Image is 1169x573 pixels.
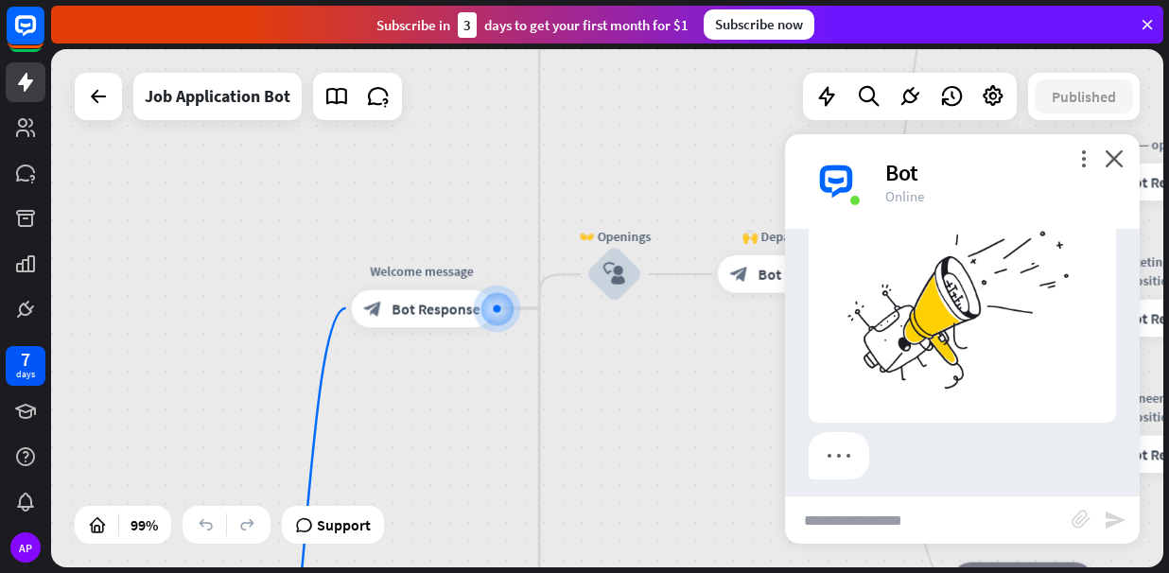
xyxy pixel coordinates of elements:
div: 7 [21,351,30,368]
i: more_vert [1074,149,1092,167]
i: block_bot_response [363,299,382,318]
span: Bot Response [392,299,480,318]
i: send [1104,509,1126,531]
i: block_bot_response [730,265,749,284]
div: AP [10,532,41,563]
div: Welcome message [338,261,507,280]
div: Bot [885,158,1117,187]
div: 👐 Openings [558,227,671,246]
button: Open LiveChat chat widget [15,8,72,64]
span: Support [317,510,371,540]
div: Subscribe now [704,9,814,40]
a: 7 days [6,346,45,386]
button: Published [1035,79,1133,113]
span: Bot Response [758,265,846,284]
i: close [1105,149,1124,167]
div: 99% [125,510,164,540]
div: days [16,368,35,381]
div: 3 [458,12,477,38]
div: 🙌 Departments [704,227,873,246]
i: block_user_input [603,263,626,286]
div: Online [885,187,1117,205]
i: block_attachment [1072,510,1090,529]
div: Job Application Bot [145,73,290,120]
div: Subscribe in days to get your first month for $1 [376,12,689,38]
